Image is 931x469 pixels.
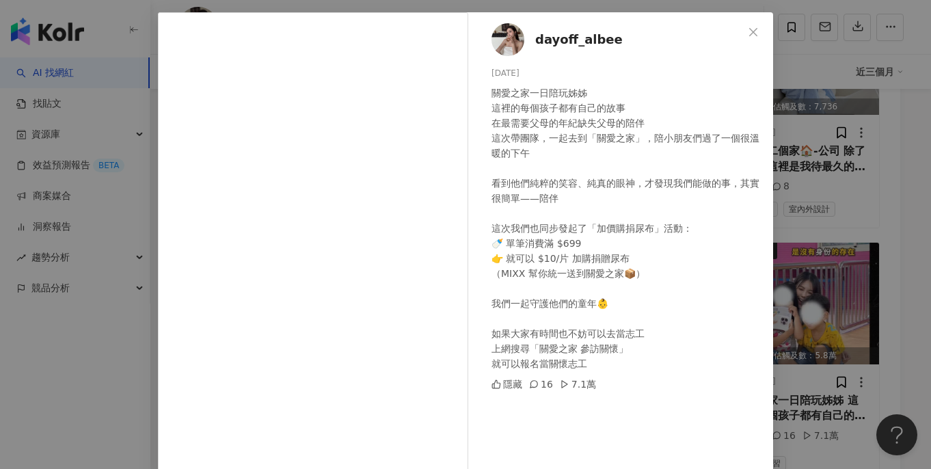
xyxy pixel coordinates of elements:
[748,27,759,38] span: close
[535,30,623,49] span: dayoff_albee
[491,377,522,392] div: 隱藏
[491,23,743,56] a: KOL Avatardayoff_albee
[491,23,524,56] img: KOL Avatar
[740,18,767,46] button: Close
[491,85,762,371] div: 關愛之家一日陪玩姊姊 這裡的每個孩子都有自己的故事 在最需要父母的年紀缺失父母的陪伴 這次帶團隊，一起去到「關愛之家」，陪小朋友們過了一個很溫暖的下午 看到他們純粹的笑容、純真的眼神，才發現我們...
[560,377,596,392] div: 7.1萬
[529,377,553,392] div: 16
[491,67,762,80] div: [DATE]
